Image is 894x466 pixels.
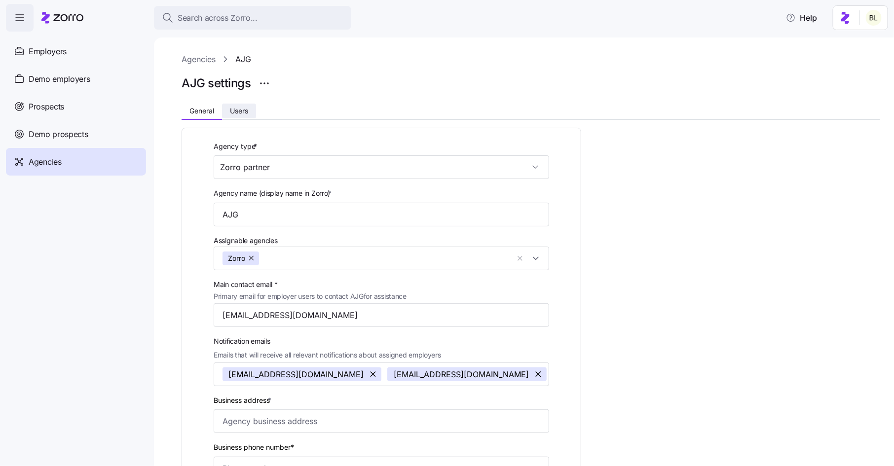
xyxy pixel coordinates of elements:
input: Agency business address [214,409,549,433]
span: Zorro [228,251,245,265]
span: Search across Zorro... [178,12,258,24]
a: Demo employers [6,65,146,93]
span: Demo employers [29,73,90,85]
a: Agencies [182,53,216,66]
span: Agency name (display name in Zorro) [214,188,330,199]
span: [EMAIL_ADDRESS][DOMAIN_NAME] [394,367,529,381]
span: Notification emails [214,336,441,347]
span: Users [230,108,248,114]
span: Help [786,12,817,24]
input: Select agency type [214,155,549,179]
a: Agencies [6,148,146,176]
input: Type agency name [214,203,549,226]
input: Type contact email [214,303,549,327]
span: Prospects [29,101,64,113]
a: Demo prospects [6,120,146,148]
label: Business address [214,395,273,406]
img: 2fabda6663eee7a9d0b710c60bc473af [866,10,882,26]
span: Assignable agencies [214,236,278,246]
button: Help [778,8,825,28]
label: Business phone number* [214,442,294,453]
span: Demo prospects [29,128,88,141]
span: Agencies [29,156,61,168]
span: Main contact email * [214,279,407,290]
label: Agency type [214,141,259,152]
button: Search across Zorro... [154,6,351,30]
a: Prospects [6,93,146,120]
span: Emails that will receive all relevant notifications about assigned employers [214,350,441,360]
h1: AJG settings [182,75,251,91]
span: [EMAIL_ADDRESS][DOMAIN_NAME] [228,367,364,381]
span: Employers [29,45,67,58]
span: General [189,108,214,114]
a: Employers [6,37,146,65]
span: Primary email for employer users to contact AJG for assistance [214,291,407,302]
a: AJG [235,53,251,66]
